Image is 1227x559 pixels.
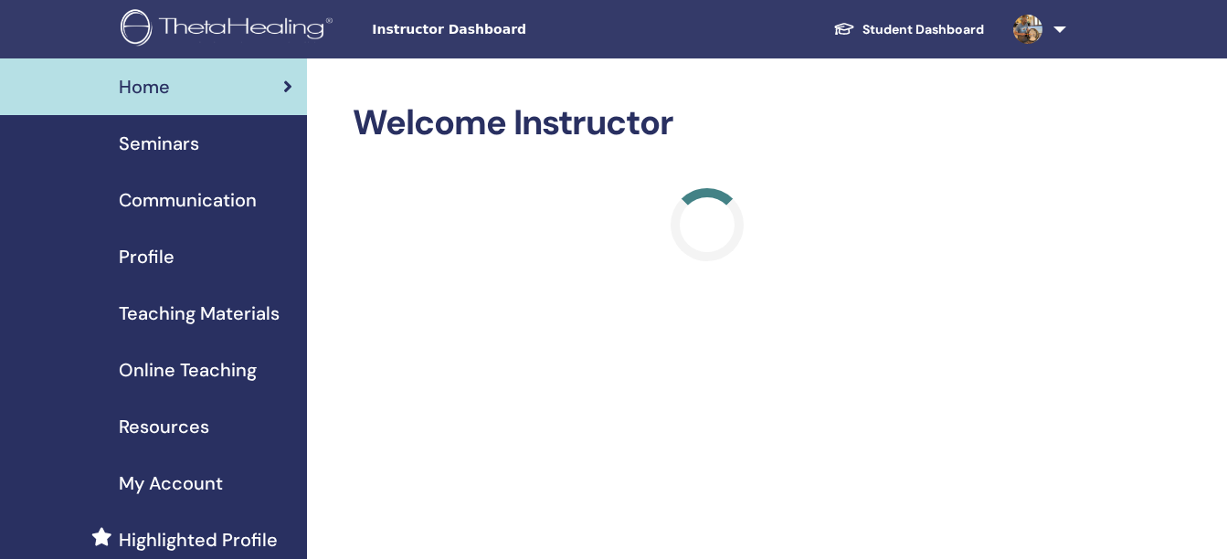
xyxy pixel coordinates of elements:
[819,13,999,47] a: Student Dashboard
[1013,15,1042,44] img: default.jpg
[372,20,646,39] span: Instructor Dashboard
[119,243,175,270] span: Profile
[119,413,209,440] span: Resources
[121,9,339,50] img: logo.png
[119,526,278,554] span: Highlighted Profile
[119,356,257,384] span: Online Teaching
[119,300,280,327] span: Teaching Materials
[119,130,199,157] span: Seminars
[353,102,1063,144] h2: Welcome Instructor
[119,73,170,100] span: Home
[119,186,257,214] span: Communication
[833,21,855,37] img: graduation-cap-white.svg
[119,469,223,497] span: My Account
